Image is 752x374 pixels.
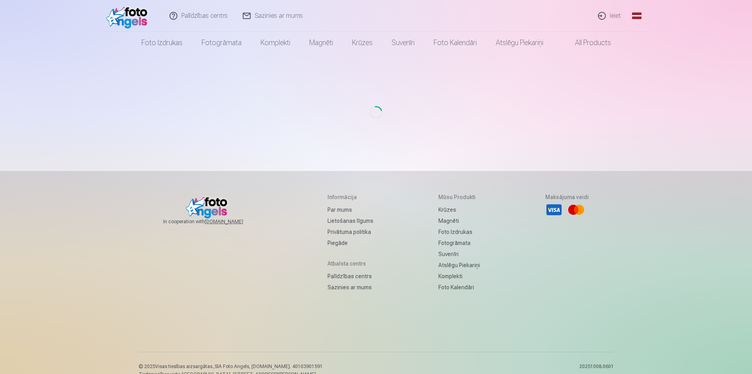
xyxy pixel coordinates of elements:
[438,271,480,282] a: Komplekti
[553,32,621,54] a: All products
[438,249,480,260] a: Suvenīri
[438,204,480,215] a: Krūzes
[106,3,152,28] img: /fa1
[251,32,300,54] a: Komplekti
[545,201,563,218] li: Visa
[192,32,251,54] a: Fotogrāmata
[139,363,323,370] p: © 2025 Visas tiesības aizsargātas. ,
[438,215,480,226] a: Magnēti
[327,226,373,237] a: Privātuma politika
[327,237,373,249] a: Piegāde
[132,32,192,54] a: Foto izdrukas
[486,32,553,54] a: Atslēgu piekariņi
[567,201,585,218] li: Mastercard
[327,282,373,293] a: Sazinies ar mums
[300,32,343,54] a: Magnēti
[424,32,486,54] a: Foto kalendāri
[327,260,373,268] h5: Atbalsta centrs
[343,32,382,54] a: Krūzes
[327,215,373,226] a: Lietošanas līgums
[327,271,373,282] a: Palīdzības centrs
[438,282,480,293] a: Foto kalendāri
[382,32,424,54] a: Suvenīri
[215,364,323,369] span: SIA Foto Angels, [DOMAIN_NAME]. 40103901591
[205,218,262,225] a: [DOMAIN_NAME]
[545,193,589,201] h5: Maksājuma veidi
[327,193,373,201] h5: Informācija
[438,193,480,201] h5: Mūsu produkti
[438,237,480,249] a: Fotogrāmata
[438,226,480,237] a: Foto izdrukas
[438,260,480,271] a: Atslēgu piekariņi
[327,204,373,215] a: Par mums
[163,218,262,225] span: In cooperation with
